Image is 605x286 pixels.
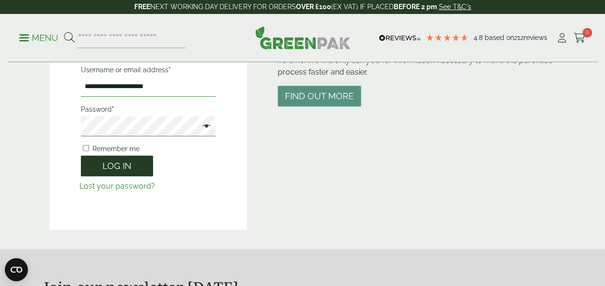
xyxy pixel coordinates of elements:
[5,258,28,281] button: Open CMP widget
[79,182,155,191] a: Lost your password?
[19,32,58,42] a: Menu
[81,63,216,77] label: Username or email address
[574,33,586,43] i: Cart
[379,35,421,41] img: REVIEWS.io
[574,31,586,45] a: 0
[485,34,514,41] span: Based on
[278,86,361,106] button: Find out more
[81,156,153,176] button: Log in
[514,34,524,41] span: 212
[278,92,361,101] a: Find out more
[255,26,350,49] img: GreenPak Supplies
[439,3,471,11] a: See T&C's
[394,3,437,11] strong: BEFORE 2 pm
[92,145,140,153] span: Remember me
[19,32,58,44] p: Menu
[134,3,150,11] strong: FREE
[474,34,485,41] span: 4.8
[556,33,568,43] i: My Account
[582,28,592,38] span: 0
[524,34,547,41] span: reviews
[81,103,216,116] label: Password
[425,33,469,42] div: 4.79 Stars
[296,3,331,11] strong: OVER £100
[83,145,89,151] input: Remember me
